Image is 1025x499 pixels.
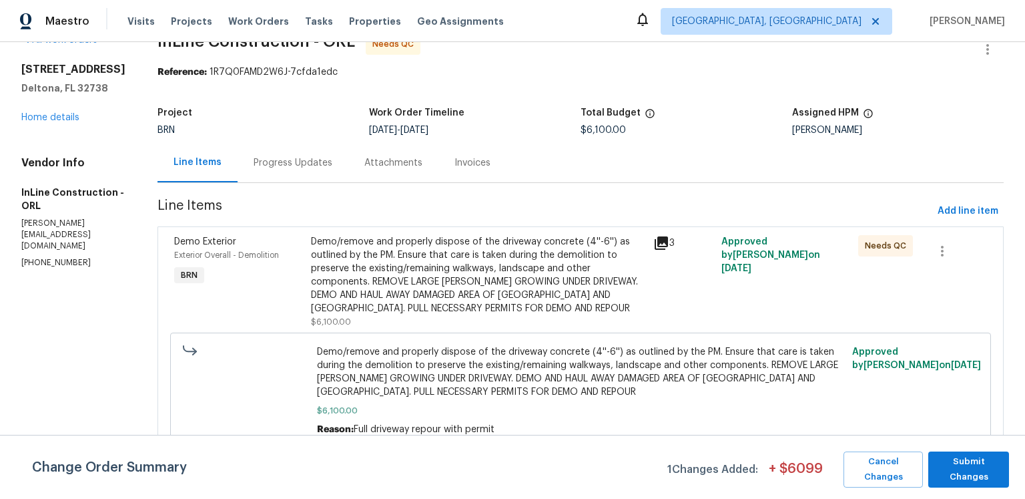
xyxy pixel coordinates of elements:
[32,452,187,488] span: Change Order Summary
[938,203,998,220] span: Add line item
[45,15,89,28] span: Maestro
[924,15,1005,28] span: [PERSON_NAME]
[176,269,203,282] span: BRN
[157,199,932,224] span: Line Items
[157,126,175,135] span: BRN
[932,199,1004,224] button: Add line item
[349,15,401,28] span: Properties
[645,108,655,126] span: The total cost of line items that have been proposed by Opendoor. This sum includes line items th...
[672,15,862,28] span: [GEOGRAPHIC_DATA], [GEOGRAPHIC_DATA]
[157,65,1004,79] div: 1R7Q0FAMD2W6J-7cfda1edc
[951,361,981,370] span: [DATE]
[928,452,1009,488] button: Submit Changes
[865,239,912,253] span: Needs QC
[21,218,125,252] p: [PERSON_NAME][EMAIL_ADDRESS][DOMAIN_NAME]
[581,108,641,118] h5: Total Budget
[174,237,236,246] span: Demo Exterior
[157,67,207,77] b: Reference:
[667,457,758,488] span: 1 Changes Added:
[157,33,355,49] span: InLine Construction - ORL
[721,237,820,273] span: Approved by [PERSON_NAME] on
[21,113,79,122] a: Home details
[454,156,490,170] div: Invoices
[317,345,845,399] span: Demo/remove and properly dispose of the driveway concrete (4''-6'') as outlined by the PM. Ensure...
[21,186,125,212] h5: InLine Construction - ORL
[127,15,155,28] span: Visits
[21,63,125,76] h2: [STREET_ADDRESS]
[157,108,192,118] h5: Project
[311,318,351,326] span: $6,100.00
[369,126,397,135] span: [DATE]
[581,126,626,135] span: $6,100.00
[317,425,354,434] span: Reason:
[21,156,125,170] h4: Vendor Info
[305,17,333,26] span: Tasks
[400,126,428,135] span: [DATE]
[317,404,845,418] span: $6,100.00
[369,126,428,135] span: -
[863,108,874,126] span: The hpm assigned to this work order.
[369,108,464,118] h5: Work Order Timeline
[721,264,751,273] span: [DATE]
[417,15,504,28] span: Geo Assignments
[792,126,1004,135] div: [PERSON_NAME]
[792,108,859,118] h5: Assigned HPM
[171,15,212,28] span: Projects
[254,156,332,170] div: Progress Updates
[769,462,823,488] span: + $ 6099
[372,37,419,51] span: Needs QC
[311,235,645,315] div: Demo/remove and properly dispose of the driveway concrete (4''-6'') as outlined by the PM. Ensure...
[935,454,1002,485] span: Submit Changes
[850,454,916,485] span: Cancel Changes
[852,347,981,370] span: Approved by [PERSON_NAME] on
[228,15,289,28] span: Work Orders
[354,425,494,434] span: Full driveway repour with permit
[843,452,923,488] button: Cancel Changes
[364,156,422,170] div: Attachments
[174,251,279,259] span: Exterior Overall - Demolition
[174,156,222,169] div: Line Items
[21,81,125,95] h5: Deltona, FL 32738
[653,235,713,251] div: 3
[21,257,125,269] p: [PHONE_NUMBER]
